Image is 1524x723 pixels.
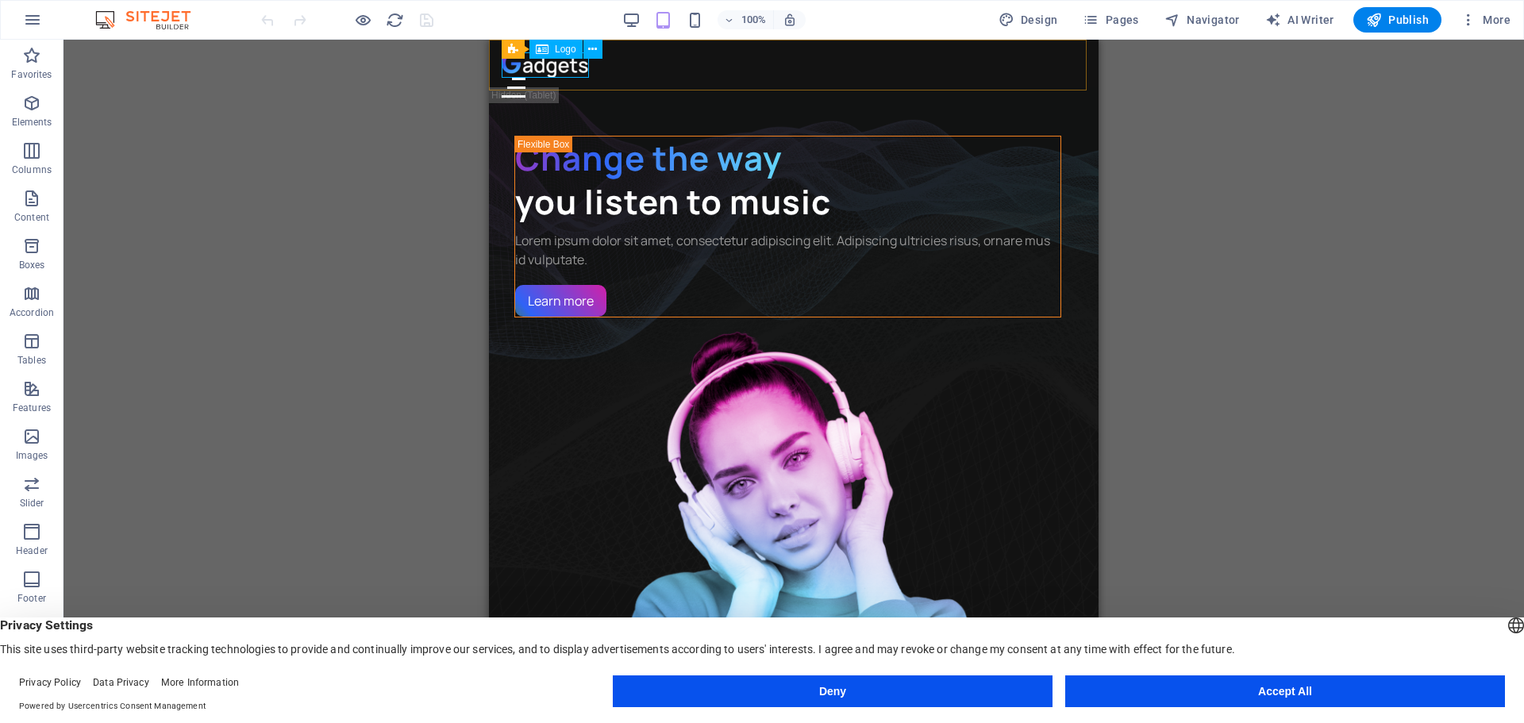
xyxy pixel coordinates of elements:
[10,306,54,319] p: Accordion
[783,13,797,27] i: On resize automatically adjust zoom level to fit chosen device.
[14,211,49,224] p: Content
[16,449,48,462] p: Images
[1083,12,1138,28] span: Pages
[20,497,44,510] p: Slider
[1366,12,1429,28] span: Publish
[16,544,48,557] p: Header
[11,68,52,81] p: Favorites
[1454,7,1517,33] button: More
[992,7,1064,33] div: Design (Ctrl+Alt+Y)
[1460,12,1511,28] span: More
[385,10,404,29] button: reload
[19,259,45,271] p: Boxes
[386,11,404,29] i: Reload page
[555,44,576,54] span: Logo
[1076,7,1145,33] button: Pages
[91,10,210,29] img: Editor Logo
[12,163,52,176] p: Columns
[1158,7,1246,33] button: Navigator
[741,10,767,29] h6: 100%
[992,7,1064,33] button: Design
[1164,12,1240,28] span: Navigator
[17,592,46,605] p: Footer
[1265,12,1334,28] span: AI Writer
[999,12,1058,28] span: Design
[17,354,46,367] p: Tables
[13,402,51,414] p: Features
[718,10,774,29] button: 100%
[1353,7,1441,33] button: Publish
[12,116,52,129] p: Elements
[1259,7,1341,33] button: AI Writer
